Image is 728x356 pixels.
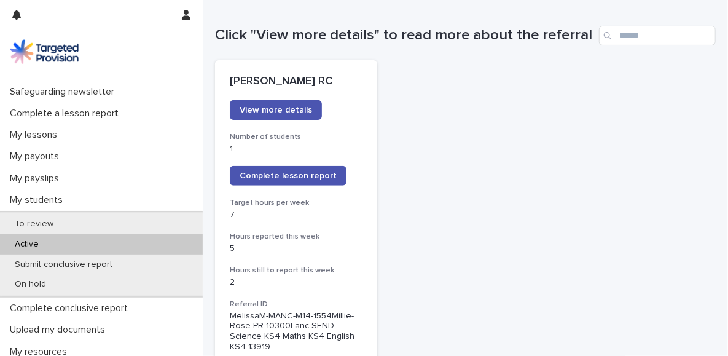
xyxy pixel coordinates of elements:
[5,173,69,184] p: My payslips
[230,232,362,242] h3: Hours reported this week
[10,39,79,64] img: M5nRWzHhSzIhMunXDL62
[5,129,67,141] p: My lessons
[230,100,322,120] a: View more details
[230,75,362,89] p: [PERSON_NAME] RC
[230,243,362,254] p: 5
[240,172,337,180] span: Complete lesson report
[5,108,128,119] p: Complete a lesson report
[240,106,312,114] span: View more details
[230,277,362,288] p: 2
[5,259,122,270] p: Submit conclusive report
[599,26,716,45] input: Search
[230,144,362,154] p: 1
[5,303,138,314] p: Complete conclusive report
[5,151,69,162] p: My payouts
[215,26,594,44] h1: Click "View more details" to read more about the referral
[5,324,115,336] p: Upload my documents
[230,311,362,352] p: MelissaM-MANC-M14-1554Millie-Rose-PR-10300Lanc-SEND-Science KS4 Maths KS4 English KS4-13919
[230,198,362,208] h3: Target hours per week
[5,239,49,250] p: Active
[230,266,362,275] h3: Hours still to report this week
[5,86,124,98] p: Safeguarding newsletter
[5,219,63,229] p: To review
[230,210,362,220] p: 7
[230,132,362,142] h3: Number of students
[230,166,346,186] a: Complete lesson report
[5,194,72,206] p: My students
[5,279,56,290] p: On hold
[230,299,362,309] h3: Referral ID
